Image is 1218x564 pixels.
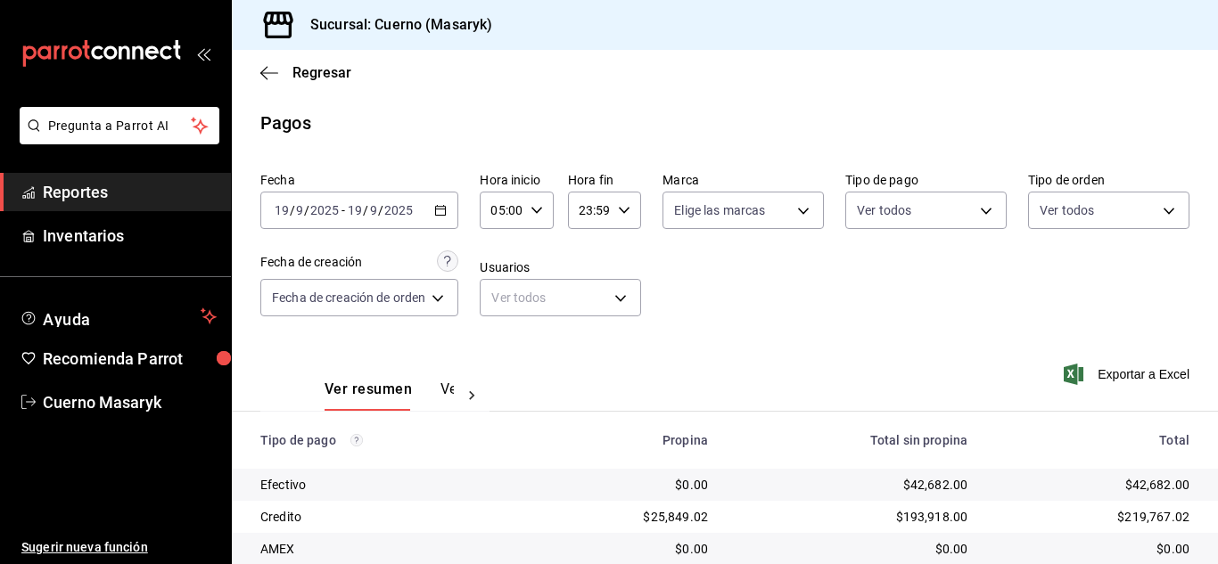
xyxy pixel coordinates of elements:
[845,174,1007,186] label: Tipo de pago
[272,289,425,307] span: Fecha de creación de orden
[304,203,309,217] span: /
[292,64,351,81] span: Regresar
[274,203,290,217] input: --
[295,203,304,217] input: --
[857,201,911,219] span: Ver todos
[545,540,708,558] div: $0.00
[43,306,193,327] span: Ayuda
[480,279,641,316] div: Ver todos
[737,508,967,526] div: $193,918.00
[296,14,492,36] h3: Sucursal: Cuerno (Masaryk)
[996,476,1189,494] div: $42,682.00
[1040,201,1094,219] span: Ver todos
[568,174,641,186] label: Hora fin
[325,380,454,411] div: navigation tabs
[43,180,217,204] span: Reportes
[43,347,217,371] span: Recomienda Parrot
[260,174,458,186] label: Fecha
[440,380,507,411] button: Ver pagos
[290,203,295,217] span: /
[196,46,210,61] button: open_drawer_menu
[48,117,192,135] span: Pregunta a Parrot AI
[260,476,516,494] div: Efectivo
[20,107,219,144] button: Pregunta a Parrot AI
[996,433,1189,447] div: Total
[260,508,516,526] div: Credito
[480,174,553,186] label: Hora inicio
[260,64,351,81] button: Regresar
[737,540,967,558] div: $0.00
[378,203,383,217] span: /
[309,203,340,217] input: ----
[737,476,967,494] div: $42,682.00
[342,203,345,217] span: -
[325,380,412,411] button: Ver resumen
[43,390,217,414] span: Cuerno Masaryk
[1067,364,1189,385] button: Exportar a Excel
[545,508,708,526] div: $25,849.02
[260,433,516,447] div: Tipo de pago
[737,433,967,447] div: Total sin propina
[1028,174,1189,186] label: Tipo de orden
[662,174,824,186] label: Marca
[674,201,765,219] span: Elige las marcas
[383,203,414,217] input: ----
[996,540,1189,558] div: $0.00
[347,203,363,217] input: --
[12,129,219,148] a: Pregunta a Parrot AI
[545,476,708,494] div: $0.00
[21,538,217,557] span: Sugerir nueva función
[260,110,311,136] div: Pagos
[260,540,516,558] div: AMEX
[480,261,641,274] label: Usuarios
[363,203,368,217] span: /
[369,203,378,217] input: --
[996,508,1189,526] div: $219,767.02
[43,224,217,248] span: Inventarios
[545,433,708,447] div: Propina
[350,434,363,446] svg: Los pagos realizados con Pay y otras terminales son montos brutos.
[260,253,362,272] div: Fecha de creación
